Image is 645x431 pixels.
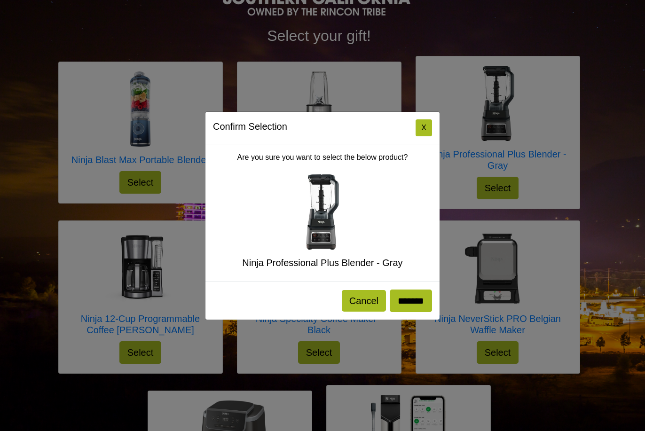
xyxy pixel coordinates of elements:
button: Cancel [342,290,386,312]
button: Close [416,119,432,136]
h5: Ninja Professional Plus Blender - Gray [213,257,432,268]
div: Are you sure you want to select the below product? [205,144,440,282]
h5: Confirm Selection [213,119,287,133]
img: Ninja Professional Plus Blender - Gray [285,174,360,250]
